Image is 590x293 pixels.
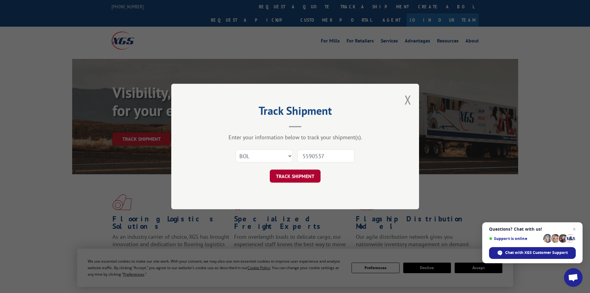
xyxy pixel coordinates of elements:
[570,225,578,233] span: Close chat
[404,91,411,108] button: Close modal
[505,250,568,255] span: Chat with XGS Customer Support
[270,170,321,183] button: TRACK SHIPMENT
[202,134,388,141] div: Enter your information below to track your shipment(s).
[564,268,583,287] div: Open chat
[489,247,576,259] div: Chat with XGS Customer Support
[489,236,541,241] span: Support is online
[202,106,388,118] h2: Track Shipment
[489,227,576,232] span: Questions? Chat with us!
[297,149,354,162] input: Number(s)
